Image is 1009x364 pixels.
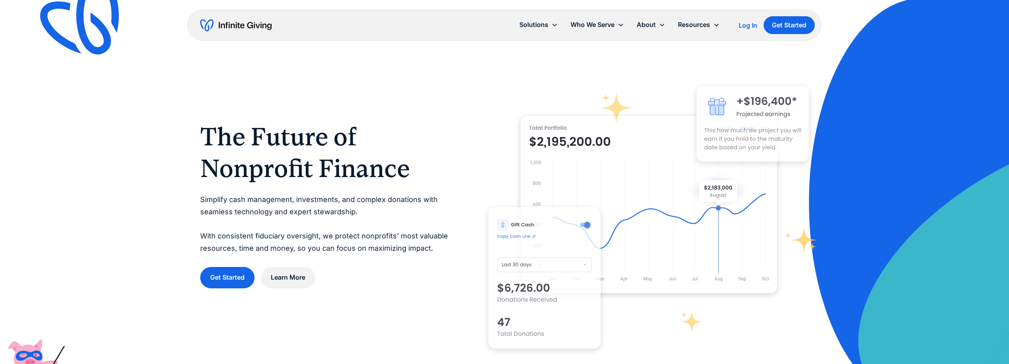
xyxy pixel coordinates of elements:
a: Log In [739,21,758,30]
div: Resources [672,16,726,33]
h1: The Future of Nonprofit Finance [200,121,457,184]
a: Get Started [200,267,255,288]
a: Learn More [261,267,315,288]
div: Solutions [520,19,549,30]
div: About [637,19,656,30]
a: home [201,19,272,32]
div: Solutions [513,16,565,33]
div: Who We Serve [571,19,615,30]
div: Resources [678,19,710,30]
a: Get Started [764,16,815,34]
p: Simplify cash management, investments, and complex donations with seamless technology and expert ... [200,194,457,254]
img: donation software for nonprofits [488,207,601,349]
img: fundraising star [785,227,817,252]
div: Log In [739,22,758,29]
div: Who We Serve [565,16,631,33]
img: nonprofit donation platform [521,116,777,293]
div: About [631,16,672,33]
